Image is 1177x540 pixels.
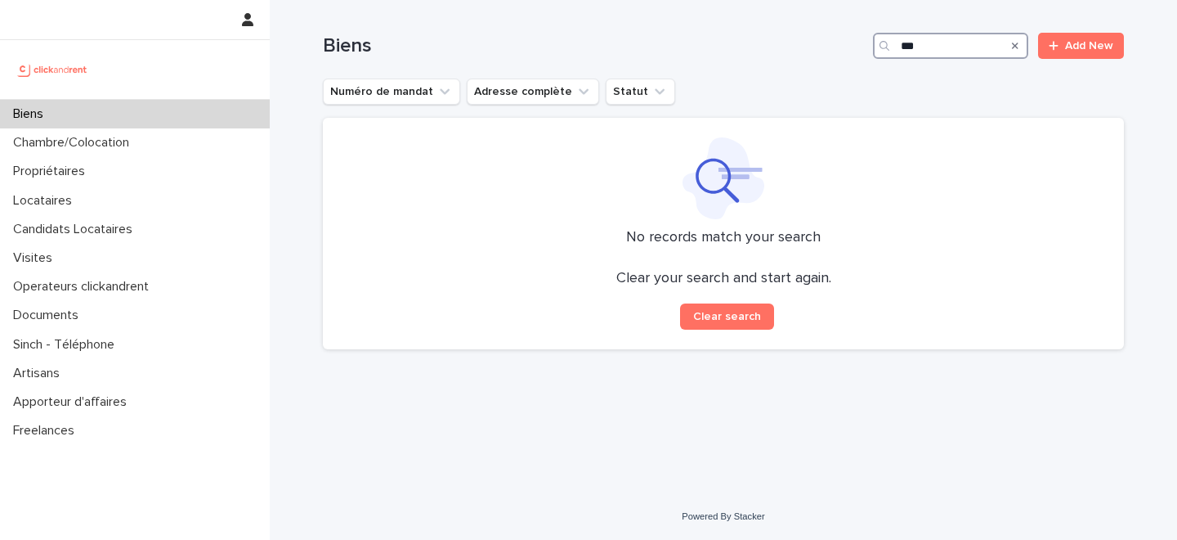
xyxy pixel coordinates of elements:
[7,337,128,353] p: Sinch - Téléphone
[7,394,140,410] p: Apporteur d'affaires
[606,79,675,105] button: Statut
[7,308,92,323] p: Documents
[7,366,73,381] p: Artisans
[1065,40,1113,52] span: Add New
[693,311,761,322] span: Clear search
[7,164,98,179] p: Propriétaires
[7,106,56,122] p: Biens
[7,250,65,266] p: Visites
[467,79,599,105] button: Adresse complète
[7,135,142,151] p: Chambre/Colocation
[323,79,460,105] button: Numéro de mandat
[342,229,1104,247] p: No records match your search
[680,304,774,330] button: Clear search
[682,511,764,521] a: Powered By Stacker
[7,279,162,295] p: Operateurs clickandrent
[7,423,87,439] p: Freelances
[616,270,831,288] p: Clear your search and start again.
[873,33,1028,59] input: Search
[7,193,85,209] p: Locataires
[13,53,92,86] img: UCB0brd3T0yccxBKYDjQ
[7,222,145,237] p: Candidats Locataires
[323,34,866,58] h1: Biens
[1038,33,1124,59] a: Add New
